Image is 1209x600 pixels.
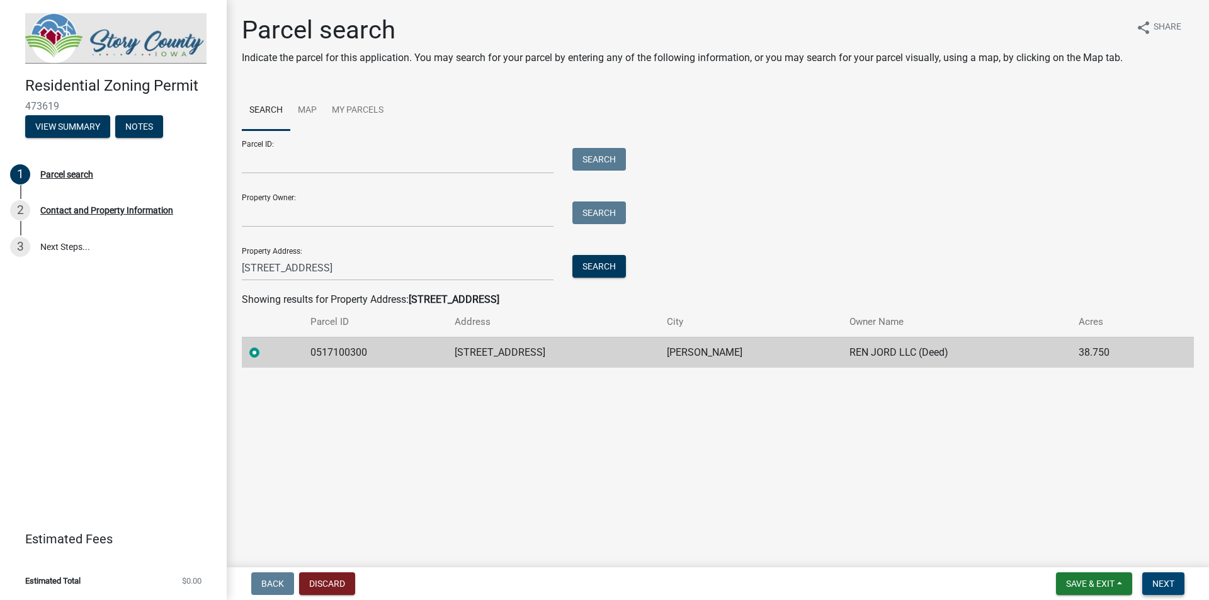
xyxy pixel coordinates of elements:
span: $0.00 [182,577,201,585]
td: [PERSON_NAME] [659,337,842,368]
img: Story County, Iowa [25,13,207,64]
div: Showing results for Property Address: [242,292,1194,307]
th: Owner Name [842,307,1071,337]
td: 0517100300 [303,337,447,368]
th: City [659,307,842,337]
strong: [STREET_ADDRESS] [409,293,499,305]
span: Next [1152,579,1174,589]
button: Back [251,572,294,595]
button: Next [1142,572,1184,595]
th: Address [447,307,660,337]
wm-modal-confirm: Summary [25,122,110,132]
span: Save & Exit [1066,579,1115,589]
span: Back [261,579,284,589]
button: Notes [115,115,163,138]
button: Search [572,148,626,171]
a: Estimated Fees [10,526,207,552]
td: 38.750 [1071,337,1164,368]
button: Discard [299,572,355,595]
div: 1 [10,164,30,184]
div: 3 [10,237,30,257]
i: share [1136,20,1151,35]
a: Map [290,91,324,131]
div: Contact and Property Information [40,206,173,215]
h1: Parcel search [242,15,1123,45]
td: REN JORD LLC (Deed) [842,337,1071,368]
div: 2 [10,200,30,220]
a: Search [242,91,290,131]
span: Estimated Total [25,577,81,585]
button: View Summary [25,115,110,138]
span: 473619 [25,100,201,112]
th: Acres [1071,307,1164,337]
button: Search [572,201,626,224]
div: Parcel search [40,170,93,179]
td: [STREET_ADDRESS] [447,337,660,368]
span: Share [1154,20,1181,35]
button: Save & Exit [1056,572,1132,595]
a: My Parcels [324,91,391,131]
button: shareShare [1126,15,1191,40]
button: Search [572,255,626,278]
h4: Residential Zoning Permit [25,77,217,95]
th: Parcel ID [303,307,447,337]
p: Indicate the parcel for this application. You may search for your parcel by entering any of the f... [242,50,1123,65]
wm-modal-confirm: Notes [115,122,163,132]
